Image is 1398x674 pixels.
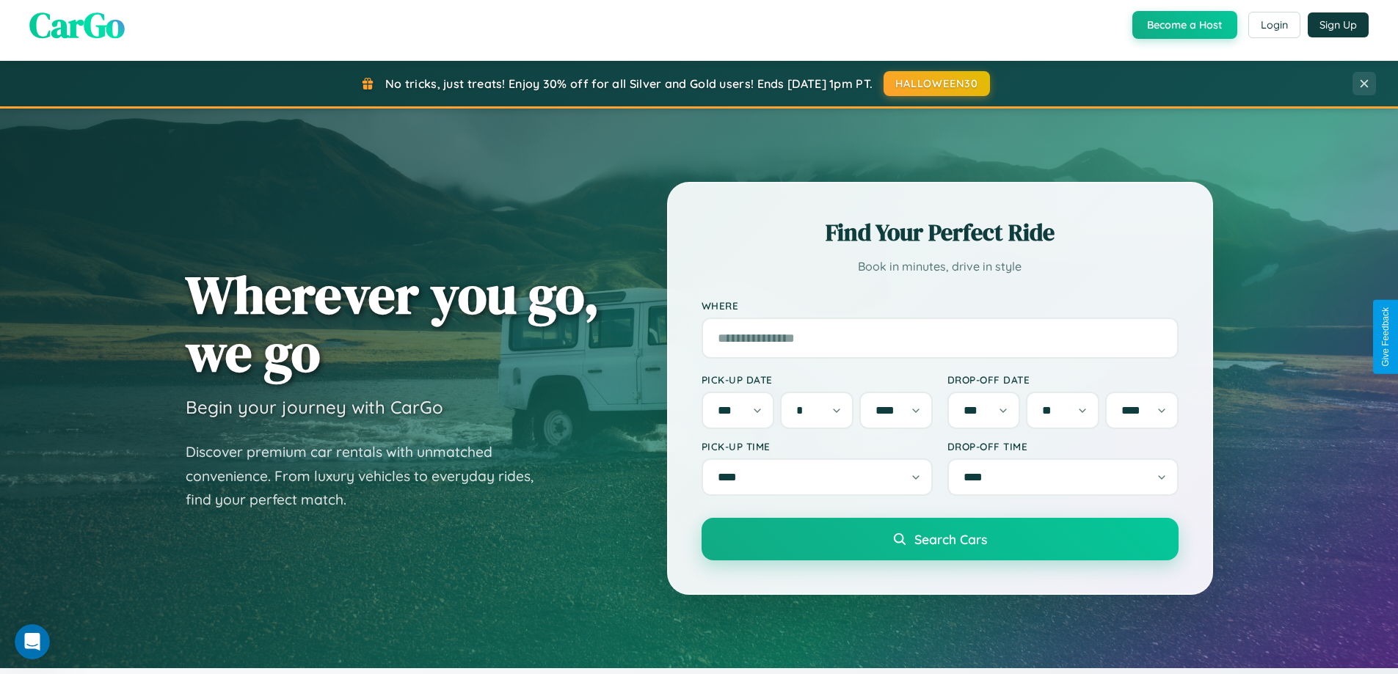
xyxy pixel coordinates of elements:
button: Search Cars [702,518,1179,560]
button: Sign Up [1308,12,1369,37]
label: Pick-up Time [702,440,933,453]
label: Drop-off Time [947,440,1179,453]
label: Where [702,299,1179,312]
h1: Wherever you go, we go [186,265,600,381]
p: Discover premium car rentals with unmatched convenience. From luxury vehicles to everyday rides, ... [186,440,553,512]
div: Give Feedback [1380,307,1391,367]
span: No tricks, just treats! Enjoy 30% off for all Silver and Gold users! Ends [DATE] 1pm PT. [385,76,873,91]
button: HALLOWEEN30 [884,71,990,96]
label: Pick-up Date [702,373,933,386]
button: Login [1248,12,1300,38]
button: Become a Host [1132,11,1237,39]
label: Drop-off Date [947,373,1179,386]
h2: Find Your Perfect Ride [702,216,1179,249]
span: Search Cars [914,531,987,547]
p: Book in minutes, drive in style [702,256,1179,277]
span: CarGo [29,1,125,49]
h3: Begin your journey with CarGo [186,396,443,418]
iframe: Intercom live chat [15,624,50,659]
